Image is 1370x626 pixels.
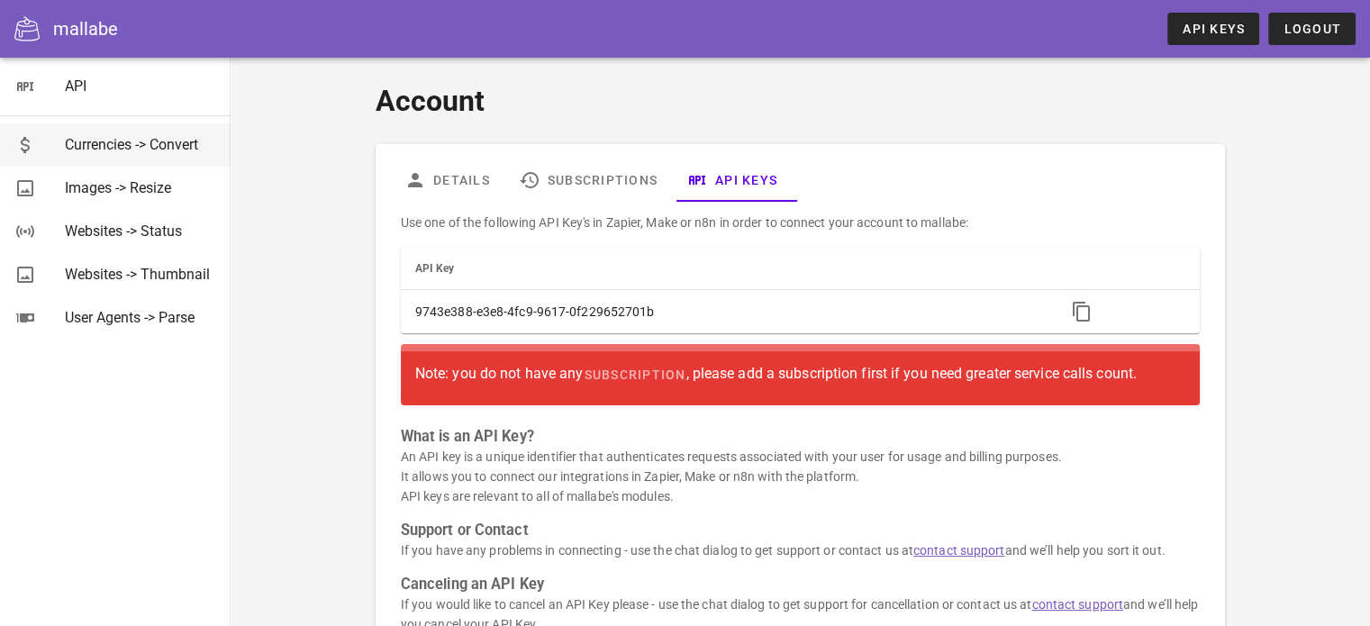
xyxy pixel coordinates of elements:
div: Note: you do not have any , please add a subscription first if you need greater service calls count. [415,358,1185,391]
a: Details [390,159,504,202]
span: API Key [415,262,455,275]
span: subscription [583,367,685,382]
a: subscription [583,358,685,391]
div: Websites -> Status [65,222,216,240]
span: API Keys [1182,22,1245,36]
h3: Support or Contact [401,521,1200,540]
div: User Agents -> Parse [65,309,216,326]
p: Use one of the following API Key's in Zapier, Make or n8n in order to connect your account to mal... [401,213,1200,232]
th: API Key: Not sorted. Activate to sort ascending. [401,247,1051,290]
h3: Canceling an API Key [401,575,1200,594]
div: Websites -> Thumbnail [65,266,216,283]
a: contact support [913,543,1005,558]
h3: What is an API Key? [401,427,1200,447]
p: An API key is a unique identifier that authenticates requests associated with your user for usage... [401,447,1200,506]
a: Subscriptions [504,159,672,202]
div: Images -> Resize [65,179,216,196]
button: Logout [1268,13,1356,45]
div: Currencies -> Convert [65,136,216,153]
div: mallabe [53,15,118,42]
p: If you have any problems in connecting - use the chat dialog to get support or contact us at and ... [401,540,1200,560]
a: API Keys [1167,13,1259,45]
h1: Account [376,79,1225,122]
a: contact support [1031,597,1123,612]
a: API Keys [672,159,792,202]
span: Logout [1283,22,1341,36]
td: 9743e388-e3e8-4fc9-9617-0f229652701b [401,290,1051,333]
div: API [65,77,216,95]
